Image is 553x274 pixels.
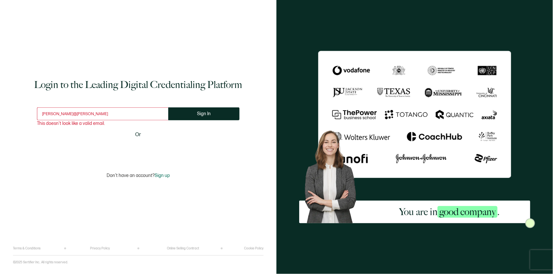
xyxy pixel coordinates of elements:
span: This doesn't look like a valid email. [37,121,105,126]
p: ©2025 Sertifier Inc.. All rights reserved. [13,260,68,264]
img: Sertifier Login - You are in <span class="strong-h">good company</span>. Hero [299,126,369,223]
span: Or [135,131,141,139]
a: Cookie Policy [244,247,264,250]
button: Sign In [168,107,240,120]
span: Sign up [155,173,170,178]
img: Sertifier Login - You are in <span class="strong-h">good company</span>. [318,51,511,178]
iframe: Sign in with Google Button [98,143,179,157]
span: good company [438,206,498,218]
a: Terms & Conditions [13,247,41,250]
img: Sertifier Login [525,218,535,228]
h2: You are in . [399,205,500,218]
input: Enter your work email address [37,107,168,120]
p: Don't have an account? [107,173,170,178]
a: Online Selling Contract [167,247,199,250]
a: Privacy Policy [90,247,110,250]
span: Sign In [197,111,211,116]
h1: Login to the Leading Digital Credentialing Platform [34,78,242,91]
